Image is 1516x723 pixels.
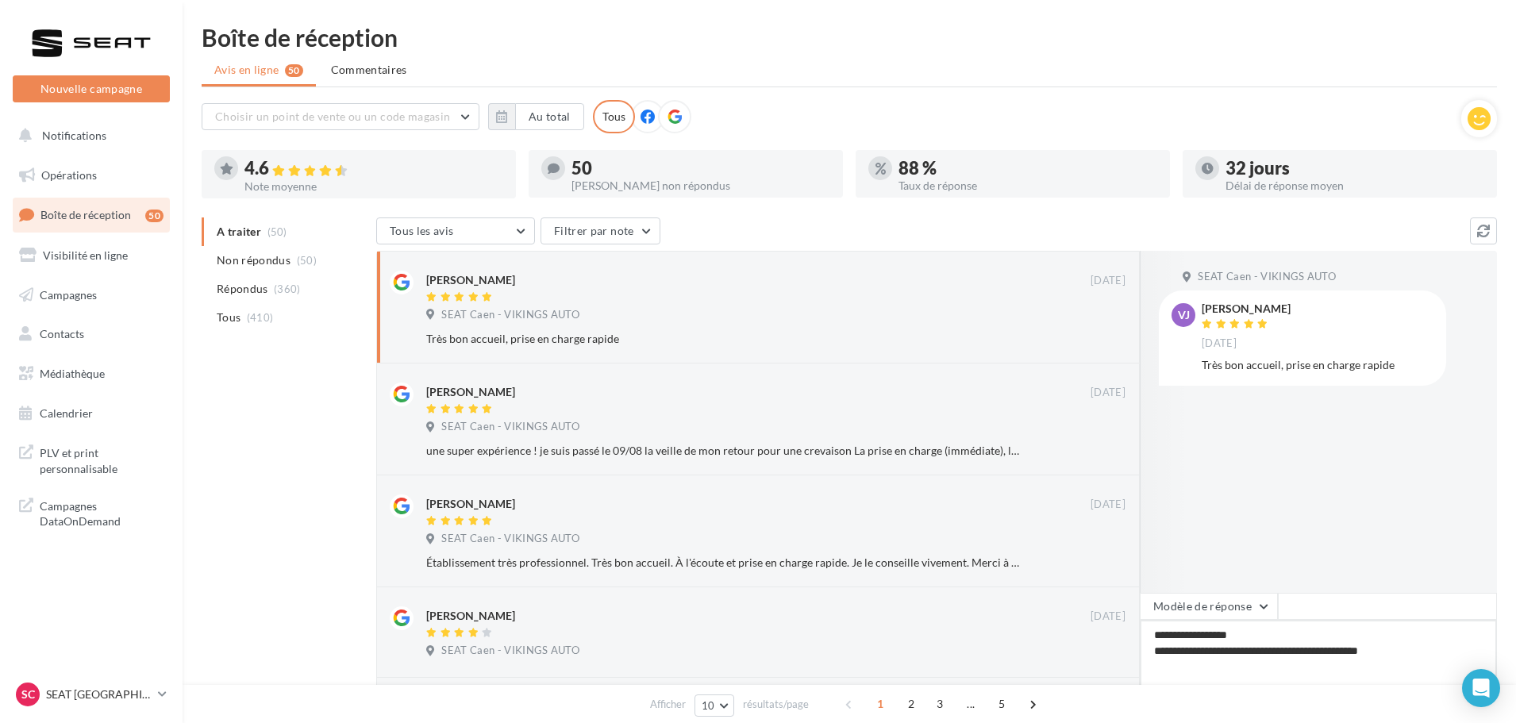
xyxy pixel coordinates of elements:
div: [PERSON_NAME] [1202,303,1291,314]
button: 10 [695,694,735,717]
span: [DATE] [1091,610,1125,624]
button: Choisir un point de vente ou un code magasin [202,103,479,130]
div: Tous [593,100,635,133]
div: [PERSON_NAME] [426,272,515,288]
span: PLV et print personnalisable [40,442,164,476]
span: SC [21,686,35,702]
button: Modèle de réponse [1140,593,1278,620]
span: Médiathèque [40,367,105,380]
div: 50 [571,160,830,177]
div: Très bon accueil, prise en charge rapide [426,331,1022,347]
button: Au total [515,103,584,130]
span: Contacts [40,327,84,340]
span: Visibilité en ligne [43,248,128,262]
a: Médiathèque [10,357,173,390]
div: 32 jours [1225,160,1484,177]
a: Campagnes [10,279,173,312]
button: Filtrer par note [541,217,660,244]
a: PLV et print personnalisable [10,436,173,483]
span: Afficher [650,697,686,712]
span: Tous [217,310,240,325]
div: Open Intercom Messenger [1462,669,1500,707]
span: SEAT Caen - VIKINGS AUTO [441,420,579,434]
button: Au total [488,103,584,130]
span: (50) [297,254,317,267]
div: [PERSON_NAME] [426,496,515,512]
span: ... [958,691,983,717]
span: Boîte de réception [40,208,131,221]
div: Taux de réponse [898,180,1157,191]
div: Délai de réponse moyen [1225,180,1484,191]
div: [PERSON_NAME] [426,608,515,624]
div: [PERSON_NAME] [426,384,515,400]
span: [DATE] [1091,498,1125,512]
a: Contacts [10,317,173,351]
button: Tous les avis [376,217,535,244]
a: Boîte de réception50 [10,198,173,232]
button: Notifications [10,119,167,152]
div: une super expérience ! je suis passé le 09/08 la veille de mon retour pour une crevaison La prise... [426,443,1022,459]
span: Calendrier [40,406,93,420]
a: Campagnes DataOnDemand [10,489,173,536]
a: SC SEAT [GEOGRAPHIC_DATA] [13,679,170,710]
span: [DATE] [1091,386,1125,400]
span: Notifications [42,129,106,142]
span: SEAT Caen - VIKINGS AUTO [441,532,579,546]
div: 4.6 [244,160,503,178]
a: Opérations [10,159,173,192]
span: Commentaires [331,62,407,78]
div: Note moyenne [244,181,503,192]
a: Visibilité en ligne [10,239,173,272]
span: Répondus [217,281,268,297]
p: SEAT [GEOGRAPHIC_DATA] [46,686,152,702]
span: résultats/page [743,697,809,712]
span: Opérations [41,168,97,182]
span: [DATE] [1202,337,1237,351]
div: Boîte de réception [202,25,1497,49]
span: 1 [868,691,893,717]
span: Tous les avis [390,224,454,237]
span: (360) [274,283,301,295]
button: Nouvelle campagne [13,75,170,102]
span: 5 [989,691,1014,717]
div: 88 % [898,160,1157,177]
span: (410) [247,311,274,324]
span: VJ [1178,307,1190,323]
div: Établissement très professionnel. Très bon accueil. À l'écoute et prise en charge rapide. Je le c... [426,555,1022,571]
div: [PERSON_NAME] non répondus [571,180,830,191]
div: 50 [145,210,164,222]
div: Très bon accueil, prise en charge rapide [1202,357,1433,373]
span: Campagnes [40,287,97,301]
span: [DATE] [1091,274,1125,288]
span: Choisir un point de vente ou un code magasin [215,110,450,123]
span: Campagnes DataOnDemand [40,495,164,529]
span: SEAT Caen - VIKINGS AUTO [441,644,579,658]
span: Non répondus [217,252,291,268]
span: SEAT Caen - VIKINGS AUTO [441,308,579,322]
a: Calendrier [10,397,173,430]
span: SEAT Caen - VIKINGS AUTO [1198,270,1336,284]
span: 2 [898,691,924,717]
span: 10 [702,699,715,712]
span: 3 [927,691,952,717]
